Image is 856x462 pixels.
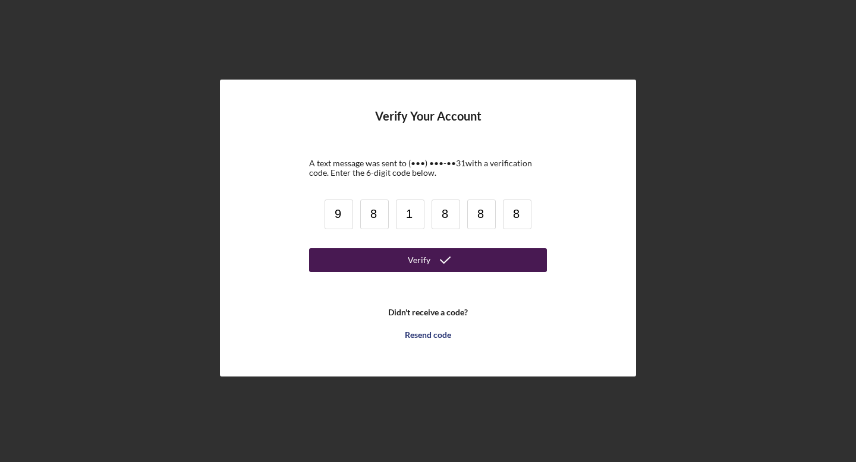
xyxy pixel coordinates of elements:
[408,248,430,272] div: Verify
[375,109,481,141] h4: Verify Your Account
[309,248,547,272] button: Verify
[309,323,547,347] button: Resend code
[405,323,451,347] div: Resend code
[388,308,468,317] b: Didn't receive a code?
[309,159,547,178] div: A text message was sent to (•••) •••-•• 31 with a verification code. Enter the 6-digit code below.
